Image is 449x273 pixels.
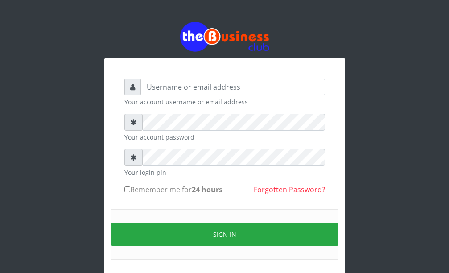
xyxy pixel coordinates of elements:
small: Your login pin [124,168,325,177]
b: 24 hours [192,185,222,194]
input: Remember me for24 hours [124,186,130,192]
button: Sign in [111,223,338,246]
label: Remember me for [124,184,222,195]
small: Your account password [124,132,325,142]
input: Username or email address [141,79,325,95]
a: Forgotten Password? [254,185,325,194]
small: Your account username or email address [124,97,325,107]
